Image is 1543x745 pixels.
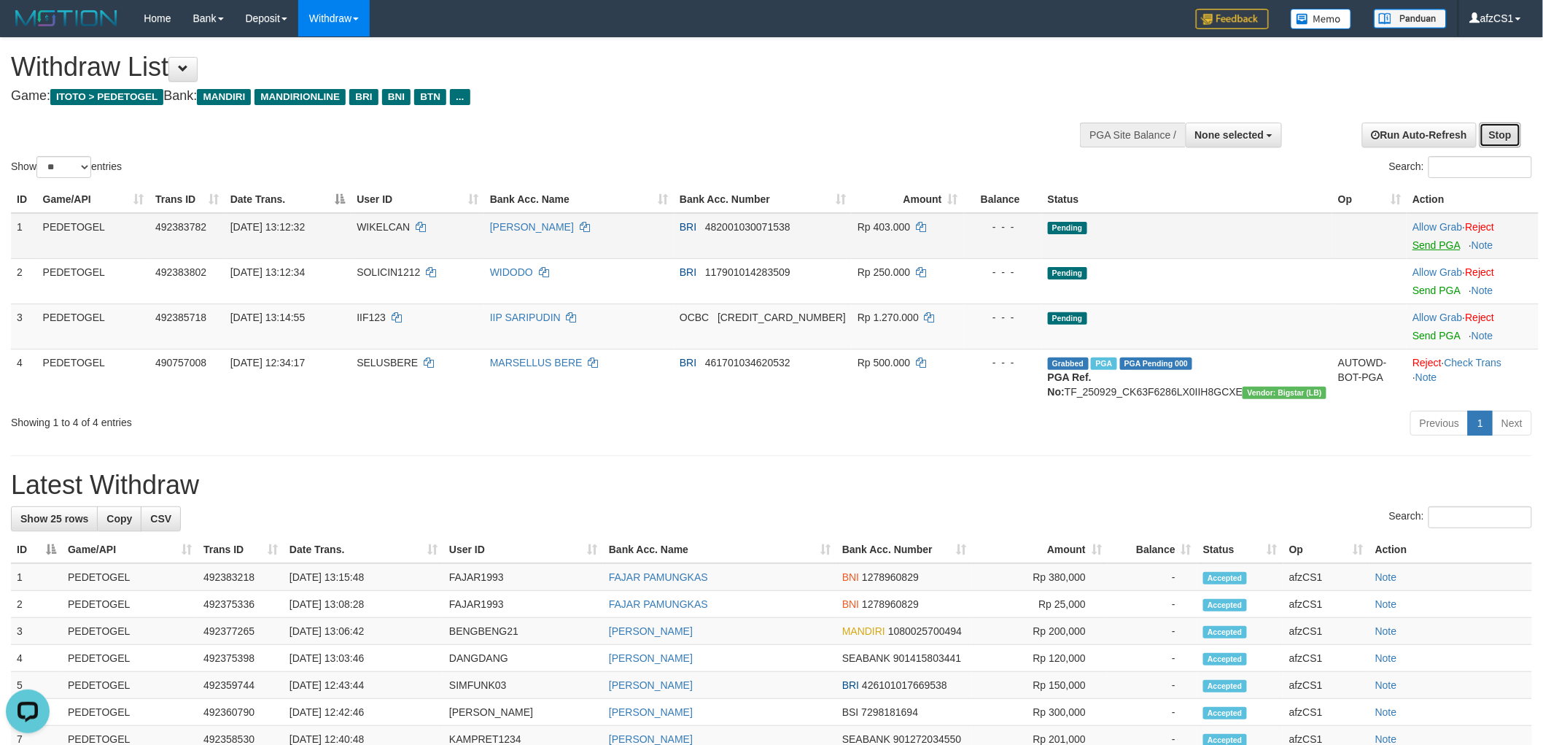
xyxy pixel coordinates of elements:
td: 1 [11,563,62,591]
a: Send PGA [1412,330,1460,341]
span: Copy 1278960829 to clipboard [862,571,919,583]
span: Accepted [1203,653,1247,665]
td: [DATE] 13:03:46 [284,645,443,672]
img: Feedback.jpg [1196,9,1269,29]
img: MOTION_logo.png [11,7,122,29]
span: BNI [842,598,859,610]
td: 3 [11,618,62,645]
a: CSV [141,506,181,531]
td: afzCS1 [1283,618,1369,645]
td: · [1407,258,1539,304]
span: None selected [1195,129,1264,141]
span: Rp 1.270.000 [858,312,919,323]
a: MARSELLUS BERE [490,357,583,368]
h1: Latest Withdraw [11,471,1532,500]
span: SOLICIN1212 [357,266,420,278]
div: - - - [970,220,1036,234]
button: Open LiveChat chat widget [6,6,50,50]
td: PEDETOGEL [62,618,198,645]
span: BSI [842,706,859,718]
a: Note [1472,330,1493,341]
a: IIP SARIPUDIN [490,312,561,323]
a: 1 [1468,411,1493,436]
th: Status: activate to sort column ascending [1197,536,1283,563]
h1: Withdraw List [11,53,1014,82]
td: afzCS1 [1283,672,1369,699]
td: PEDETOGEL [62,563,198,591]
td: PEDETOGEL [62,645,198,672]
span: [DATE] 12:34:17 [230,357,305,368]
a: Note [1375,571,1397,583]
th: ID [11,186,37,213]
a: Stop [1480,123,1521,147]
a: [PERSON_NAME] [490,221,574,233]
span: 492383802 [155,266,206,278]
th: Bank Acc. Name: activate to sort column ascending [603,536,836,563]
th: Game/API: activate to sort column ascending [37,186,149,213]
span: Pending [1048,267,1087,279]
span: BRI [680,357,696,368]
span: SEABANK [842,652,890,664]
th: User ID: activate to sort column ascending [443,536,603,563]
span: · [1412,221,1465,233]
span: Copy 693818068167 to clipboard [718,312,846,323]
td: 3 [11,304,37,349]
a: Allow Grab [1412,312,1462,323]
td: - [1108,672,1197,699]
span: ... [450,89,470,105]
span: Accepted [1203,626,1247,638]
td: 4 [11,645,62,672]
a: Previous [1410,411,1469,436]
th: Bank Acc. Name: activate to sort column ascending [484,186,674,213]
td: afzCS1 [1283,645,1369,672]
a: Show 25 rows [11,506,98,531]
a: Note [1375,598,1397,610]
span: ITOTO > PEDETOGEL [50,89,163,105]
a: FAJAR PAMUNGKAS [609,598,708,610]
td: PEDETOGEL [37,304,149,349]
a: Note [1375,652,1397,664]
th: Amount: activate to sort column ascending [852,186,964,213]
th: Date Trans.: activate to sort column ascending [284,536,443,563]
span: Copy 7298181694 to clipboard [861,706,918,718]
td: PEDETOGEL [37,213,149,259]
span: WIKELCAN [357,221,410,233]
span: Copy 482001030071538 to clipboard [705,221,790,233]
span: Copy 1080025700494 to clipboard [888,625,962,637]
span: Copy 117901014283509 to clipboard [705,266,790,278]
span: BRI [680,221,696,233]
a: [PERSON_NAME] [609,733,693,745]
span: Rp 250.000 [858,266,910,278]
span: Rp 403.000 [858,221,910,233]
td: 492377265 [198,618,284,645]
th: Status [1042,186,1332,213]
span: [DATE] 13:14:55 [230,312,305,323]
td: Rp 380,000 [972,563,1108,591]
th: Op: activate to sort column ascending [1283,536,1369,563]
span: SEABANK [842,733,890,745]
a: [PERSON_NAME] [609,706,693,718]
span: BNI [382,89,411,105]
a: Note [1375,706,1397,718]
span: Marked by afzCS1 [1091,358,1116,370]
td: TF_250929_CK63F6286LX0IIH8GCXE [1042,349,1332,405]
span: MANDIRI [842,625,885,637]
span: Accepted [1203,572,1247,584]
select: Showentries [36,156,91,178]
td: - [1108,591,1197,618]
td: · · [1407,349,1539,405]
a: Allow Grab [1412,221,1462,233]
th: Trans ID: activate to sort column ascending [149,186,225,213]
span: Copy 901272034550 to clipboard [893,733,961,745]
a: [PERSON_NAME] [609,625,693,637]
span: [DATE] 13:12:32 [230,221,305,233]
a: [PERSON_NAME] [609,652,693,664]
span: Copy 901415803441 to clipboard [893,652,961,664]
span: IIF123 [357,312,386,323]
span: Copy [106,513,132,525]
td: PEDETOGEL [37,258,149,304]
a: Send PGA [1412,285,1460,296]
a: Copy [97,506,141,531]
td: BENGBENG21 [443,618,603,645]
h4: Game: Bank: [11,89,1014,104]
